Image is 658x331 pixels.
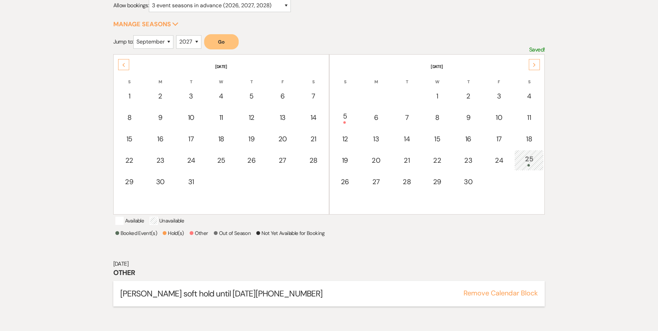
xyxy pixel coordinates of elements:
[396,177,418,187] div: 28
[484,70,514,85] th: F
[240,134,263,144] div: 19
[210,155,232,165] div: 25
[396,112,418,123] div: 7
[271,134,294,144] div: 20
[396,134,418,144] div: 14
[256,229,324,237] p: Not Yet Available for Booking
[149,177,172,187] div: 30
[240,112,263,123] div: 12
[267,70,298,85] th: F
[457,155,480,165] div: 23
[488,91,510,101] div: 3
[271,91,294,101] div: 6
[364,112,388,123] div: 6
[302,91,324,101] div: 7
[163,229,184,237] p: Hold(s)
[149,134,172,144] div: 16
[118,112,141,123] div: 8
[330,70,360,85] th: S
[426,134,448,144] div: 15
[518,134,540,144] div: 18
[298,70,328,85] th: S
[457,112,480,123] div: 9
[488,155,510,165] div: 24
[334,177,356,187] div: 26
[177,70,206,85] th: T
[180,155,202,165] div: 24
[334,155,356,165] div: 19
[514,70,544,85] th: S
[518,154,540,167] div: 25
[180,177,202,187] div: 31
[364,155,388,165] div: 20
[118,177,141,187] div: 29
[302,155,324,165] div: 28
[237,70,267,85] th: T
[464,290,538,296] button: Remove Calendar Block
[113,38,133,45] span: Jump to:
[453,70,484,85] th: T
[240,155,263,165] div: 26
[214,229,251,237] p: Out of Season
[457,134,480,144] div: 16
[529,45,545,54] p: Saved!
[364,134,388,144] div: 13
[488,134,510,144] div: 17
[190,229,208,237] p: Other
[426,112,448,123] div: 8
[426,177,448,187] div: 29
[149,112,172,123] div: 9
[150,217,184,225] p: Unavailable
[113,2,149,9] span: Allow bookings:
[271,155,294,165] div: 27
[302,134,324,144] div: 21
[240,91,263,101] div: 5
[145,70,176,85] th: M
[180,91,202,101] div: 3
[271,112,294,123] div: 13
[488,112,510,123] div: 10
[334,111,356,124] div: 5
[115,229,157,237] p: Booked Event(s)
[457,91,480,101] div: 2
[118,91,141,101] div: 1
[518,112,540,123] div: 11
[426,155,448,165] div: 22
[207,70,236,85] th: W
[149,155,172,165] div: 23
[149,91,172,101] div: 2
[392,70,421,85] th: T
[113,268,545,277] h3: Other
[180,134,202,144] div: 17
[396,155,418,165] div: 21
[210,91,232,101] div: 4
[115,217,144,225] p: Available
[334,134,356,144] div: 12
[113,260,545,268] h6: [DATE]
[426,91,448,101] div: 1
[330,55,544,70] th: [DATE]
[422,70,452,85] th: W
[204,34,239,49] button: Go
[180,112,202,123] div: 10
[114,70,144,85] th: S
[118,134,141,144] div: 15
[113,21,179,27] button: Manage Seasons
[364,177,388,187] div: 27
[302,112,324,123] div: 14
[457,177,480,187] div: 30
[120,288,323,299] span: [PERSON_NAME] soft hold until [DATE][PHONE_NUMBER]
[361,70,391,85] th: M
[210,134,232,144] div: 18
[518,91,540,101] div: 4
[114,55,328,70] th: [DATE]
[210,112,232,123] div: 11
[118,155,141,165] div: 22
